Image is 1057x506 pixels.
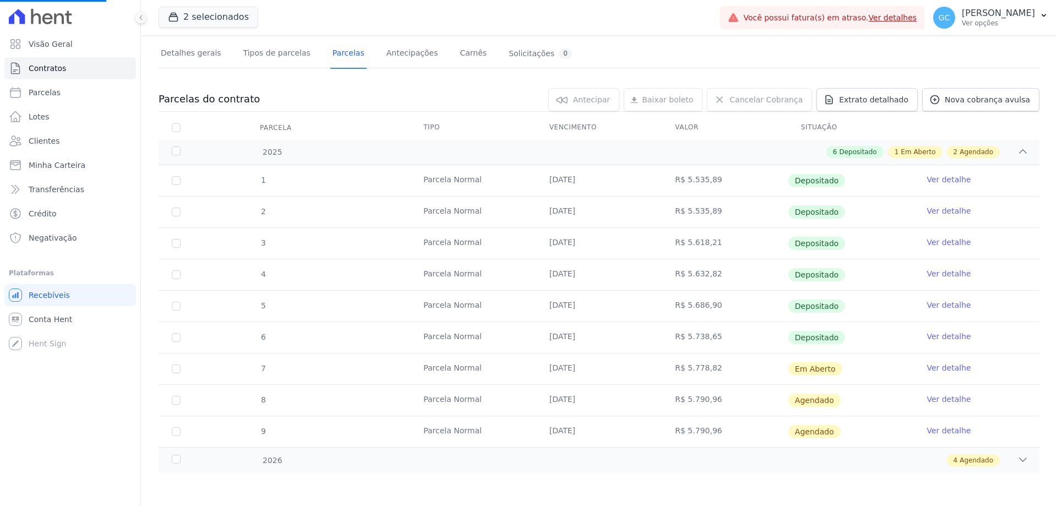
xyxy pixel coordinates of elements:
td: R$ 5.535,89 [662,197,788,227]
td: R$ 5.618,21 [662,228,788,259]
span: Negativação [29,232,77,243]
td: Parcela Normal [410,291,536,322]
span: 2 [260,207,266,216]
td: R$ 5.686,90 [662,291,788,322]
th: Situação [788,116,914,139]
a: Ver detalhe [927,174,971,185]
a: Negativação [4,227,136,249]
span: Depositado [788,205,846,219]
span: Agendado [960,147,993,157]
td: R$ 5.738,65 [662,322,788,353]
a: Ver detalhe [927,300,971,311]
span: Conta Hent [29,314,72,325]
a: Solicitações0 [506,40,574,69]
td: Parcela Normal [410,197,536,227]
th: Tipo [410,116,536,139]
a: Conta Hent [4,308,136,330]
a: Ver detalhe [927,268,971,279]
div: Parcela [247,117,305,139]
input: default [172,396,181,405]
h3: Parcelas do contrato [159,93,260,106]
span: 4 [260,270,266,279]
td: R$ 5.535,89 [662,165,788,196]
td: [DATE] [536,197,662,227]
td: R$ 5.790,96 [662,416,788,447]
a: Ver detalhe [927,362,971,373]
span: Agendado [960,455,993,465]
td: R$ 5.778,82 [662,353,788,384]
span: Nova cobrança avulsa [945,94,1030,105]
a: Detalhes gerais [159,40,224,69]
td: Parcela Normal [410,228,536,259]
td: [DATE] [536,165,662,196]
td: [DATE] [536,228,662,259]
span: Contratos [29,63,66,74]
span: 2 [954,147,958,157]
span: 4 [954,455,958,465]
span: Depositado [839,147,876,157]
a: Contratos [4,57,136,79]
input: default [172,364,181,373]
a: Lotes [4,106,136,128]
input: Só é possível selecionar pagamentos em aberto [172,176,181,185]
a: Ver detalhe [927,237,971,248]
span: Lotes [29,111,50,122]
input: Só é possível selecionar pagamentos em aberto [172,239,181,248]
td: Parcela Normal [410,385,536,416]
span: Você possui fatura(s) em atraso. [743,12,917,24]
a: Parcelas [330,40,367,69]
td: [DATE] [536,353,662,384]
td: Parcela Normal [410,165,536,196]
a: Ver detalhe [927,331,971,342]
a: Ver detalhes [869,13,917,22]
span: 3 [260,238,266,247]
a: Ver detalhe [927,394,971,405]
a: Parcelas [4,81,136,104]
td: [DATE] [536,291,662,322]
span: Depositado [788,331,846,344]
span: GC [939,14,950,21]
td: R$ 5.632,82 [662,259,788,290]
div: 0 [559,48,572,59]
span: Recebíveis [29,290,70,301]
input: Só é possível selecionar pagamentos em aberto [172,208,181,216]
span: 6 [833,147,837,157]
td: Parcela Normal [410,416,536,447]
a: Minha Carteira [4,154,136,176]
a: Visão Geral [4,33,136,55]
span: Transferências [29,184,84,195]
td: R$ 5.790,96 [662,385,788,416]
a: Crédito [4,203,136,225]
span: 6 [260,333,266,341]
input: default [172,427,181,436]
span: Agendado [788,394,841,407]
th: Vencimento [536,116,662,139]
span: Depositado [788,174,846,187]
a: Clientes [4,130,136,152]
input: Só é possível selecionar pagamentos em aberto [172,333,181,342]
a: Extrato detalhado [816,88,918,111]
span: Minha Carteira [29,160,85,171]
span: Em Aberto [788,362,842,376]
p: [PERSON_NAME] [962,8,1035,19]
a: Recebíveis [4,284,136,306]
th: Valor [662,116,788,139]
span: 7 [260,364,266,373]
input: Só é possível selecionar pagamentos em aberto [172,270,181,279]
span: Em Aberto [901,147,935,157]
button: GC [PERSON_NAME] Ver opções [924,2,1057,33]
span: 5 [260,301,266,310]
a: Carnês [457,40,489,69]
span: Depositado [788,268,846,281]
td: [DATE] [536,385,662,416]
td: [DATE] [536,322,662,353]
div: Solicitações [509,48,572,59]
a: Nova cobrança avulsa [922,88,1039,111]
span: 8 [260,395,266,404]
span: Visão Geral [29,39,73,50]
span: Crédito [29,208,57,219]
td: Parcela Normal [410,353,536,384]
td: [DATE] [536,259,662,290]
a: Transferências [4,178,136,200]
a: Tipos de parcelas [241,40,313,69]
